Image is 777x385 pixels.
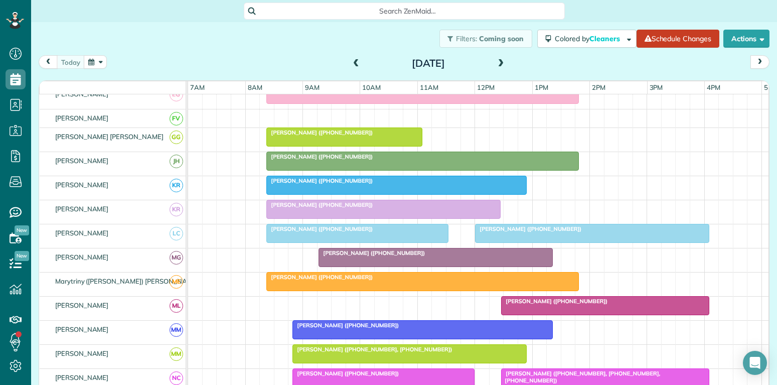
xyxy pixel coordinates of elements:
[57,55,85,69] button: today
[170,275,183,289] span: ME
[318,249,425,256] span: [PERSON_NAME] ([PHONE_NUMBER])
[39,55,58,69] button: prev
[170,203,183,216] span: KR
[246,83,264,91] span: 8am
[53,373,111,381] span: [PERSON_NAME]
[188,83,207,91] span: 7am
[456,34,477,43] span: Filters:
[723,30,769,48] button: Actions
[533,83,550,91] span: 1pm
[53,133,166,141] span: [PERSON_NAME] [PERSON_NAME]
[170,131,183,144] span: GG
[170,299,183,313] span: ML
[53,301,111,309] span: [PERSON_NAME]
[170,155,183,168] span: JH
[266,225,373,232] span: [PERSON_NAME] ([PHONE_NUMBER])
[501,370,660,384] span: [PERSON_NAME] ([PHONE_NUMBER], [PHONE_NUMBER], [PHONE_NUMBER])
[53,181,111,189] span: [PERSON_NAME]
[53,114,111,122] span: [PERSON_NAME]
[292,370,399,377] span: [PERSON_NAME] ([PHONE_NUMBER])
[292,322,399,329] span: [PERSON_NAME] ([PHONE_NUMBER])
[537,30,637,48] button: Colored byCleaners
[170,251,183,265] span: MG
[743,351,767,375] div: Open Intercom Messenger
[475,83,497,91] span: 12pm
[501,298,608,305] span: [PERSON_NAME] ([PHONE_NUMBER])
[53,90,111,98] span: [PERSON_NAME]
[418,83,440,91] span: 11am
[266,177,373,184] span: [PERSON_NAME] ([PHONE_NUMBER])
[705,83,722,91] span: 4pm
[170,347,183,361] span: MM
[15,225,29,235] span: New
[170,227,183,240] span: LC
[637,30,719,48] a: Schedule Changes
[360,83,383,91] span: 10am
[53,325,111,333] span: [PERSON_NAME]
[479,34,524,43] span: Coming soon
[170,88,183,101] span: EG
[303,83,322,91] span: 9am
[589,34,621,43] span: Cleaners
[15,251,29,261] span: New
[170,323,183,337] span: MM
[590,83,607,91] span: 2pm
[53,277,200,285] span: Marytriny ([PERSON_NAME]) [PERSON_NAME]
[266,201,373,208] span: [PERSON_NAME] ([PHONE_NUMBER])
[266,274,373,281] span: [PERSON_NAME] ([PHONE_NUMBER])
[53,349,111,357] span: [PERSON_NAME]
[366,58,491,69] h2: [DATE]
[53,157,111,165] span: [PERSON_NAME]
[266,129,373,136] span: [PERSON_NAME] ([PHONE_NUMBER])
[53,253,111,261] span: [PERSON_NAME]
[648,83,665,91] span: 3pm
[170,112,183,125] span: FV
[750,55,769,69] button: next
[475,225,582,232] span: [PERSON_NAME] ([PHONE_NUMBER])
[170,371,183,385] span: NC
[53,229,111,237] span: [PERSON_NAME]
[266,153,373,160] span: [PERSON_NAME] ([PHONE_NUMBER])
[170,179,183,192] span: KR
[53,205,111,213] span: [PERSON_NAME]
[292,346,452,353] span: [PERSON_NAME] ([PHONE_NUMBER], [PHONE_NUMBER])
[555,34,624,43] span: Colored by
